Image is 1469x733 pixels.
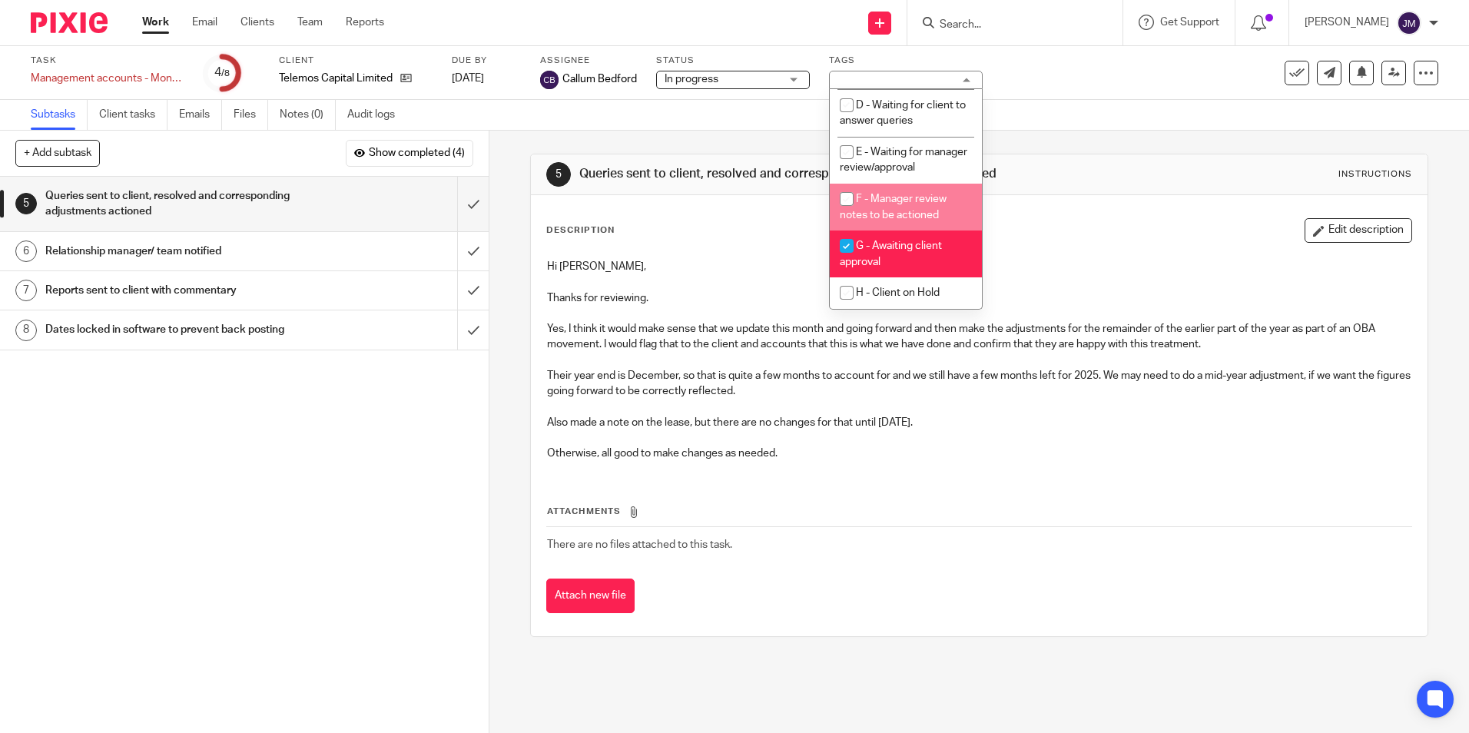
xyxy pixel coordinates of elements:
label: Due by [452,55,521,67]
label: Task [31,55,184,67]
div: 7 [15,280,37,301]
a: Notes (0) [280,100,336,130]
p: [PERSON_NAME] [1305,15,1389,30]
p: Also made a note on the lease, but there are no changes for that until [DATE]. [547,415,1411,430]
button: Edit description [1305,218,1412,243]
span: Show completed (4) [369,148,465,160]
a: Email [192,15,217,30]
img: svg%3E [540,71,559,89]
span: E - Waiting for manager review/approval [840,147,967,174]
span: Attachments [547,507,621,516]
img: svg%3E [1397,11,1421,35]
button: Show completed (4) [346,140,473,166]
p: Their year end is December, so that is quite a few months to account for and we still have a few ... [547,368,1411,400]
a: Work [142,15,169,30]
div: 5 [15,193,37,214]
p: Description [546,224,615,237]
div: 5 [546,162,571,187]
div: 8 [15,320,37,341]
h1: Relationship manager/ team notified [45,240,310,263]
span: There are no files attached to this task. [547,539,732,550]
label: Client [279,55,433,67]
h1: Reports sent to client with commentary [45,279,310,302]
span: [DATE] [452,73,484,84]
a: Emails [179,100,222,130]
div: Management accounts - Monthly [31,71,184,86]
label: Status [656,55,810,67]
a: Reports [346,15,384,30]
a: Audit logs [347,100,406,130]
p: Thanks for reviewing. [547,290,1411,306]
button: + Add subtask [15,140,100,166]
p: Telemos Capital Limited [279,71,393,86]
a: Subtasks [31,100,88,130]
a: Client tasks [99,100,167,130]
a: Clients [240,15,274,30]
a: Files [234,100,268,130]
img: Pixie [31,12,108,33]
button: Attach new file [546,579,635,613]
span: Get Support [1160,17,1219,28]
h1: Queries sent to client, resolved and corresponding adjustments actioned [579,166,1012,182]
label: Tags [829,55,983,67]
h1: Dates locked in software to prevent back posting [45,318,310,341]
label: Assignee [540,55,637,67]
p: Yes, I think it would make sense that we update this month and going forward and then make the ad... [547,321,1411,353]
p: Hi [PERSON_NAME], [547,259,1411,274]
span: H - Client on Hold [856,287,940,298]
span: In progress [665,74,718,85]
span: D - Waiting for client to answer queries [840,100,966,127]
div: Instructions [1338,168,1412,181]
span: G - Awaiting client approval [840,240,942,267]
p: Otherwise, all good to make changes as needed. [547,446,1411,461]
span: Callum Bedford [562,71,637,87]
div: 4 [214,64,230,81]
small: /8 [221,69,230,78]
h1: Queries sent to client, resolved and corresponding adjustments actioned [45,184,310,224]
a: Team [297,15,323,30]
input: Search [938,18,1076,32]
span: F - Manager review notes to be actioned [840,194,947,221]
div: 6 [15,240,37,262]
